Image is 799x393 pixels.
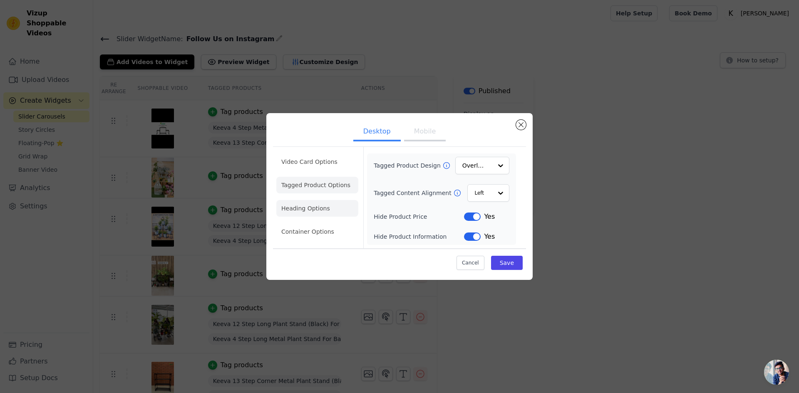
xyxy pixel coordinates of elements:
li: Container Options [276,223,358,240]
span: Yes [484,212,495,222]
button: Save [491,256,523,270]
a: Open chat [764,360,789,385]
li: Heading Options [276,200,358,217]
label: Tagged Product Design [374,161,442,170]
button: Close modal [516,120,526,130]
button: Desktop [353,123,401,141]
li: Tagged Product Options [276,177,358,193]
button: Mobile [404,123,446,141]
label: Hide Product Price [374,213,464,221]
button: Cancel [457,256,484,270]
label: Tagged Content Alignment [374,189,453,197]
li: Video Card Options [276,153,358,170]
label: Hide Product Information [374,232,464,241]
span: Yes [484,232,495,242]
